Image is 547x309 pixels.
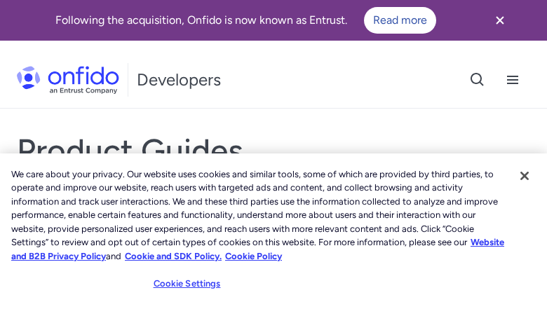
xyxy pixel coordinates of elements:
button: Cookie Settings [143,270,231,298]
a: Cookie Policy [225,251,282,261]
button: Close banner [474,3,526,38]
svg: Open search button [469,71,486,88]
div: We care about your privacy. Our website uses cookies and similar tools, some of which are provide... [11,167,508,263]
h1: Product Guides [17,131,530,170]
a: Cookie and SDK Policy. [125,251,222,261]
button: Open search button [460,62,495,97]
svg: Open navigation menu button [504,71,521,88]
h1: Developers [137,69,221,91]
svg: Close banner [492,12,508,29]
button: Close [509,160,540,191]
a: Read more [364,7,436,34]
a: More information about our cookie policy., opens in a new tab [11,237,504,261]
img: Onfido Logo [17,66,119,94]
button: Open navigation menu button [495,62,530,97]
div: Following the acquisition, Onfido is now known as Entrust. [17,7,474,34]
